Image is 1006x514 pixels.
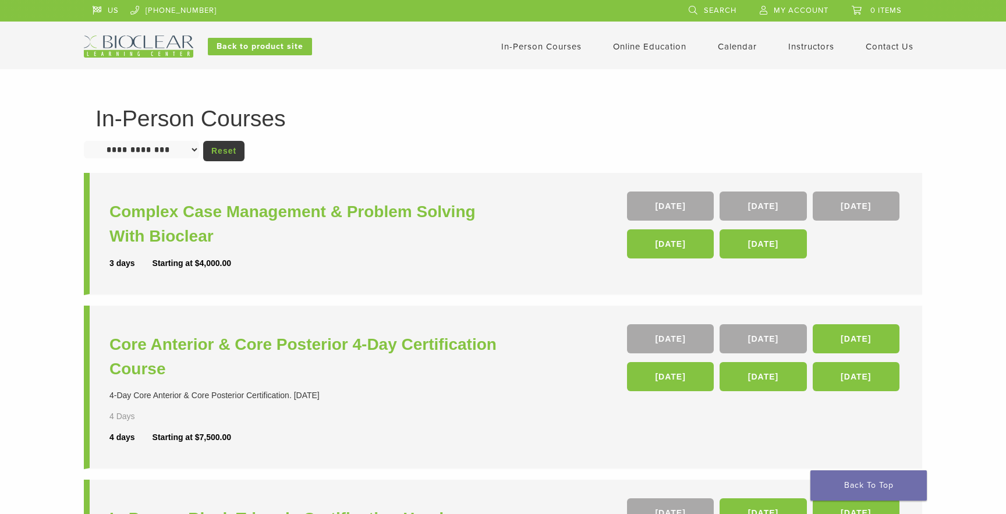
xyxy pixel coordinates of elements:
[203,141,245,161] a: Reset
[613,41,686,52] a: Online Education
[718,41,757,52] a: Calendar
[720,229,806,258] a: [DATE]
[720,362,806,391] a: [DATE]
[866,41,913,52] a: Contact Us
[84,36,193,58] img: Bioclear
[813,362,899,391] a: [DATE]
[720,192,806,221] a: [DATE]
[813,192,899,221] a: [DATE]
[627,362,714,391] a: [DATE]
[109,332,506,381] a: Core Anterior & Core Posterior 4-Day Certification Course
[109,389,506,402] div: 4-Day Core Anterior & Core Posterior Certification. [DATE]
[627,192,902,264] div: , , , ,
[627,324,902,397] div: , , , , ,
[813,324,899,353] a: [DATE]
[704,6,736,15] span: Search
[870,6,902,15] span: 0 items
[627,192,714,221] a: [DATE]
[720,324,806,353] a: [DATE]
[153,431,231,444] div: Starting at $7,500.00
[810,470,927,501] a: Back To Top
[109,410,169,423] div: 4 Days
[208,38,312,55] a: Back to product site
[153,257,231,270] div: Starting at $4,000.00
[774,6,828,15] span: My Account
[627,324,714,353] a: [DATE]
[109,200,506,249] a: Complex Case Management & Problem Solving With Bioclear
[109,431,153,444] div: 4 days
[95,107,911,130] h1: In-Person Courses
[109,257,153,270] div: 3 days
[501,41,582,52] a: In-Person Courses
[627,229,714,258] a: [DATE]
[788,41,834,52] a: Instructors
